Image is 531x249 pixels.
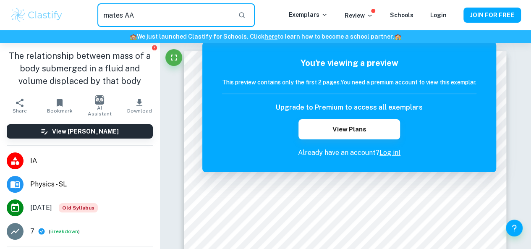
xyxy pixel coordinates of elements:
[10,7,63,24] img: Clastify logo
[80,94,120,118] button: AI Assistant
[95,95,104,105] img: AI Assistant
[120,94,160,118] button: Download
[379,149,400,157] a: Log in!
[30,203,52,213] span: [DATE]
[276,102,423,113] h6: Upgrade to Premium to access all exemplars
[40,94,80,118] button: Bookmark
[264,33,277,40] a: here
[390,12,413,18] a: Schools
[30,156,153,166] span: IA
[222,148,476,158] p: Already have an account?
[222,78,476,87] h6: This preview contains only the first 2 pages. You need a premium account to view this exemplar.
[50,228,78,235] button: Breakdown
[30,226,34,236] p: 7
[59,203,98,212] div: Starting from the May 2025 session, the Physics IA requirements have changed. It's OK to refer to...
[127,108,152,114] span: Download
[7,50,153,87] h1: The relationship between mass of a body submerged in a fluid and volume displaced by that body
[345,11,373,20] p: Review
[506,220,523,236] button: Help and Feedback
[13,108,27,114] span: Share
[298,119,400,139] button: View Plans
[85,105,115,117] span: AI Assistant
[152,45,158,51] button: Report issue
[463,8,521,23] button: JOIN FOR FREE
[97,3,232,27] input: Search for any exemplars...
[130,33,137,40] span: 🏫
[7,124,153,139] button: View [PERSON_NAME]
[52,127,119,136] h6: View [PERSON_NAME]
[2,32,529,41] h6: We just launched Clastify for Schools. Click to learn how to become a school partner.
[165,49,182,66] button: Fullscreen
[59,203,98,212] span: Old Syllabus
[430,12,447,18] a: Login
[47,108,73,114] span: Bookmark
[394,33,401,40] span: 🏫
[49,228,80,236] span: ( )
[30,179,153,189] span: Physics - SL
[222,57,476,69] h5: You're viewing a preview
[289,10,328,19] p: Exemplars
